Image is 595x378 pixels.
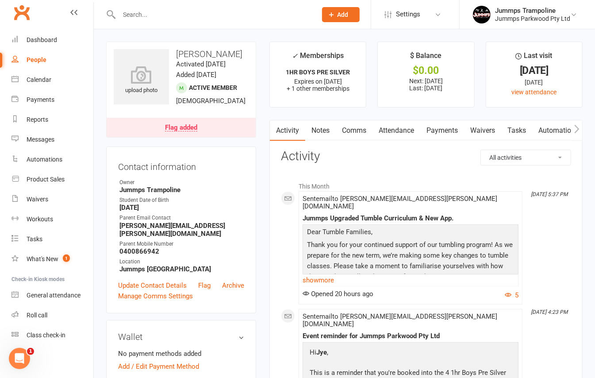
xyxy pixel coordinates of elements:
div: Tasks [27,235,42,243]
p: Thank you for your continued support of our tumbling program! As we prepare for the new term, we’... [305,239,516,284]
div: Workouts [27,216,53,223]
i: [DATE] 4:23 PM [531,309,568,315]
a: Add / Edit Payment Method [118,361,199,372]
a: People [12,50,93,70]
i: ✓ [292,52,298,60]
a: Activity [270,120,305,141]
a: What's New1 [12,249,93,269]
a: Waivers [12,189,93,209]
a: view attendance [511,89,557,96]
strong: [DATE] [119,204,244,212]
a: Reports [12,110,93,130]
a: Notes [305,120,336,141]
span: 1 [27,348,34,355]
h3: Activity [281,150,571,163]
button: 5 [505,290,518,301]
a: Comms [336,120,372,141]
div: Parent Email Contact [119,214,244,222]
a: Dashboard [12,30,93,50]
img: thumb_image1698795904.png [473,6,491,23]
div: Student Date of Birth [119,196,244,204]
a: Update Contact Details [118,280,187,291]
p: Hi , [307,347,514,360]
div: [DATE] [494,66,574,75]
div: Messages [27,136,54,143]
a: Waivers [464,120,501,141]
div: Owner [119,178,244,187]
a: Roll call [12,305,93,325]
a: Attendance [372,120,420,141]
a: Calendar [12,70,93,90]
div: Memberships [292,50,344,66]
a: show more [303,274,518,286]
li: This Month [281,177,571,191]
div: Automations [27,156,62,163]
div: People [27,56,46,63]
a: Payments [420,120,464,141]
span: Settings [396,4,420,24]
p: Dear Tumble Families, [305,227,516,239]
div: upload photo [114,66,169,95]
div: Location [119,258,244,266]
div: Jummps Upgraded Tumble Curriculum & New App. [303,215,518,222]
div: Product Sales [27,176,65,183]
span: [DEMOGRAPHIC_DATA] [176,97,246,105]
span: + 1 other memberships [287,85,349,92]
div: General attendance [27,292,81,299]
a: General attendance kiosk mode [12,285,93,305]
div: Waivers [27,196,48,203]
a: Archive [222,280,244,291]
div: [DATE] [494,77,574,87]
h3: Contact information [118,158,244,172]
span: Sent email to [PERSON_NAME][EMAIL_ADDRESS][PERSON_NAME][DOMAIN_NAME] [303,195,497,210]
div: Roll call [27,312,47,319]
div: $ Balance [411,50,442,66]
strong: Jye [316,348,327,356]
a: Clubworx [11,1,33,23]
input: Search... [116,8,311,21]
button: Add [322,7,360,22]
span: Expires on [DATE] [294,78,342,85]
a: Automations [532,120,585,141]
strong: 0400866942 [119,247,244,255]
p: Next: [DATE] Last: [DATE] [386,77,466,92]
time: Activated [DATE] [176,60,226,68]
span: Sent email to [PERSON_NAME][EMAIL_ADDRESS][PERSON_NAME][DOMAIN_NAME] [303,312,497,328]
strong: [PERSON_NAME][EMAIL_ADDRESS][PERSON_NAME][DOMAIN_NAME] [119,222,244,238]
span: Add [338,11,349,18]
div: Reports [27,116,48,123]
div: What's New [27,255,58,262]
div: $0.00 [386,66,466,75]
div: Parent Mobile Number [119,240,244,248]
a: Payments [12,90,93,110]
div: Dashboard [27,36,57,43]
a: Messages [12,130,93,150]
div: Payments [27,96,54,103]
li: No payment methods added [118,348,244,359]
a: Workouts [12,209,93,229]
a: Product Sales [12,170,93,189]
time: Added [DATE] [176,71,216,79]
div: Jummps Trampoline [495,7,570,15]
h3: [PERSON_NAME] [114,49,249,59]
i: [DATE] 5:37 PM [531,191,568,197]
a: Flag [198,280,211,291]
span: 1 [63,255,70,262]
span: Active member [189,84,237,91]
a: Automations [12,150,93,170]
strong: Jummps [GEOGRAPHIC_DATA] [119,265,244,273]
a: Manage Comms Settings [118,291,193,301]
a: Class kiosk mode [12,325,93,345]
div: Calendar [27,76,51,83]
span: Opened 20 hours ago [303,290,373,298]
h3: Wallet [118,332,244,342]
div: Event reminder for Jummps Parkwood Pty Ltd [303,332,518,340]
div: Class check-in [27,332,65,339]
a: Tasks [12,229,93,249]
div: Last visit [516,50,553,66]
iframe: Intercom live chat [9,348,30,369]
strong: Jummps Trampoline [119,186,244,194]
div: Jummps Parkwood Pty Ltd [495,15,570,23]
strong: 1HR BOYS PRE SILVER [286,69,350,76]
a: Tasks [501,120,532,141]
